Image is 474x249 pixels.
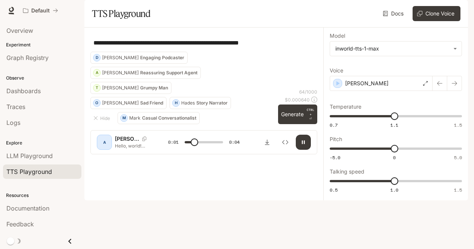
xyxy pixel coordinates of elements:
p: [PERSON_NAME] [102,86,139,90]
div: M [121,112,127,124]
button: D[PERSON_NAME]Engaging Podcaster [90,52,188,64]
p: [PERSON_NAME] [102,71,139,75]
p: CTRL + [307,108,314,117]
h1: TTS Playground [92,6,150,21]
p: [PERSON_NAME] [115,135,139,143]
p: Story Narrator [196,101,228,105]
p: [PERSON_NAME] [102,55,139,60]
span: 1.5 [454,187,462,193]
div: inworld-tts-1-max [335,45,450,52]
button: Copy Voice ID [139,137,150,141]
span: 0:01 [168,138,179,146]
span: 0 [393,154,396,161]
div: T [93,82,100,94]
p: Casual Conversationalist [142,116,196,120]
button: O[PERSON_NAME]Sad Friend [90,97,167,109]
span: 0.5 [330,187,338,193]
p: Model [330,33,345,38]
p: Reassuring Support Agent [140,71,197,75]
p: Grumpy Man [140,86,168,90]
p: Hello, world! What a wonderful day to be a text-to-speech model! [115,143,151,149]
p: [PERSON_NAME] [345,80,388,87]
button: Hide [90,112,115,124]
button: Download audio [260,135,275,150]
div: H [173,97,179,109]
p: Talking speed [330,169,364,174]
div: D [93,52,100,64]
div: A [93,67,100,79]
button: T[PERSON_NAME]Grumpy Man [90,82,171,94]
button: All workspaces [20,3,61,18]
span: 0.7 [330,122,338,128]
span: 5.0 [454,154,462,161]
button: MMarkCasual Conversationalist [118,112,200,124]
button: A[PERSON_NAME]Reassuring Support Agent [90,67,201,79]
button: Clone Voice [413,6,460,21]
p: Pitch [330,137,342,142]
p: ⏎ [307,108,314,121]
div: O [93,97,100,109]
p: Voice [330,68,343,73]
span: 1.5 [454,122,462,128]
p: Default [31,8,50,14]
span: 1.0 [390,187,398,193]
span: -5.0 [330,154,340,161]
button: Inspect [278,135,293,150]
p: Mark [129,116,141,120]
button: GenerateCTRL +⏎ [278,105,317,124]
span: 0:04 [229,138,240,146]
div: A [98,136,110,148]
button: HHadesStory Narrator [170,97,231,109]
p: 64 / 1000 [299,89,317,95]
a: Docs [381,6,407,21]
p: Hades [181,101,195,105]
p: Temperature [330,104,361,109]
span: 1.1 [390,122,398,128]
div: inworld-tts-1-max [330,41,462,56]
p: Engaging Podcaster [140,55,184,60]
p: [PERSON_NAME] [102,101,139,105]
p: Sad Friend [140,101,163,105]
